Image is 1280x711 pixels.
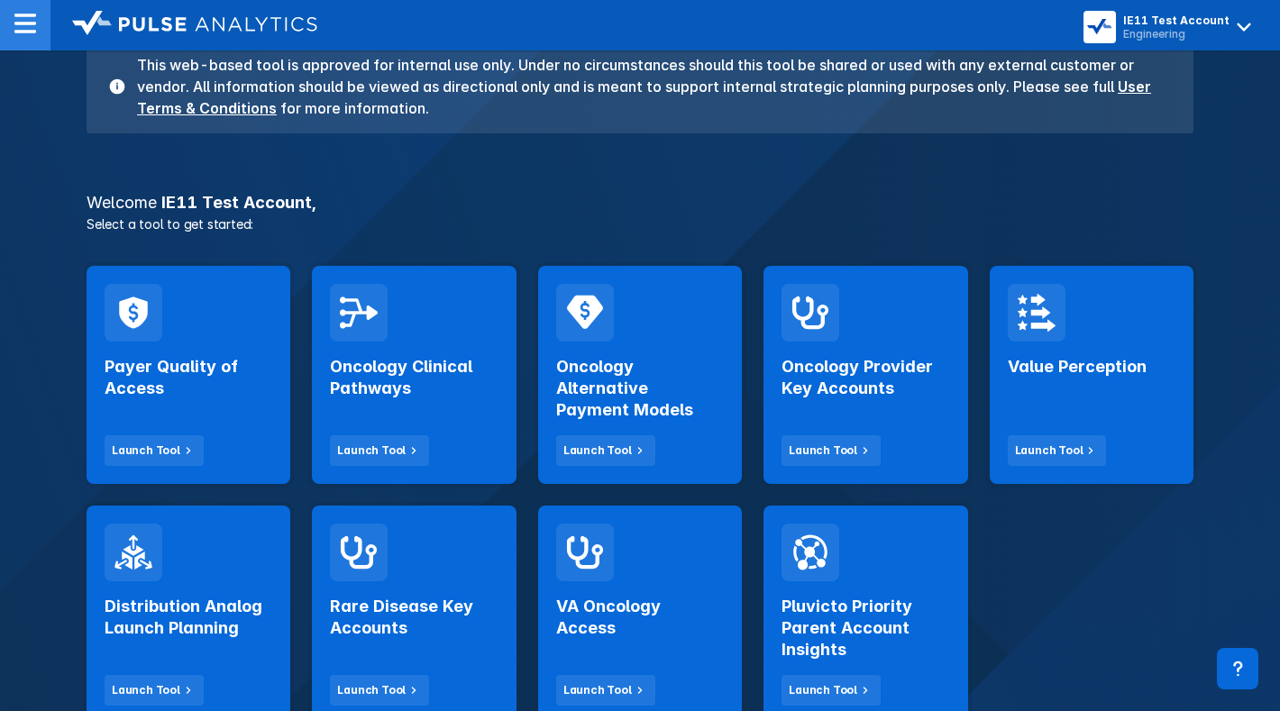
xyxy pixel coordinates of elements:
[1123,27,1230,41] div: Engineering
[76,195,1204,211] h3: IE11 Test Account ,
[1087,14,1112,40] img: menu button
[789,682,857,698] div: Launch Tool
[330,356,498,399] h2: Oncology Clinical Pathways
[112,442,180,459] div: Launch Tool
[556,675,655,706] button: Launch Tool
[556,356,724,421] h2: Oncology Alternative Payment Models
[337,442,406,459] div: Launch Tool
[1008,356,1147,378] h2: Value Perception
[330,675,429,706] button: Launch Tool
[330,435,429,466] button: Launch Tool
[76,214,1204,233] p: Select a tool to get started:
[782,435,881,466] button: Launch Tool
[538,266,742,484] a: Oncology Alternative Payment ModelsLaunch Tool
[50,11,317,40] a: logo
[105,435,204,466] button: Launch Tool
[782,356,949,399] h2: Oncology Provider Key Accounts
[312,266,516,484] a: Oncology Clinical PathwaysLaunch Tool
[87,193,157,212] span: Welcome
[87,266,290,484] a: Payer Quality of AccessLaunch Tool
[72,11,317,36] img: logo
[1217,648,1258,689] div: Contact Support
[789,442,857,459] div: Launch Tool
[112,682,180,698] div: Launch Tool
[556,596,724,639] h2: VA Oncology Access
[337,682,406,698] div: Launch Tool
[105,596,272,639] h2: Distribution Analog Launch Planning
[105,675,204,706] button: Launch Tool
[1015,442,1083,459] div: Launch Tool
[782,675,881,706] button: Launch Tool
[990,266,1193,484] a: Value PerceptionLaunch Tool
[763,266,967,484] a: Oncology Provider Key AccountsLaunch Tool
[126,54,1172,119] h3: This web-based tool is approved for internal use only. Under no circumstances should this tool be...
[1008,435,1107,466] button: Launch Tool
[563,682,632,698] div: Launch Tool
[1123,14,1230,27] div: IE11 Test Account
[563,442,632,459] div: Launch Tool
[330,596,498,639] h2: Rare Disease Key Accounts
[105,356,272,399] h2: Payer Quality of Access
[556,435,655,466] button: Launch Tool
[782,596,949,661] h2: Pluvicto Priority Parent Account Insights
[14,13,36,34] img: menu--horizontal.svg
